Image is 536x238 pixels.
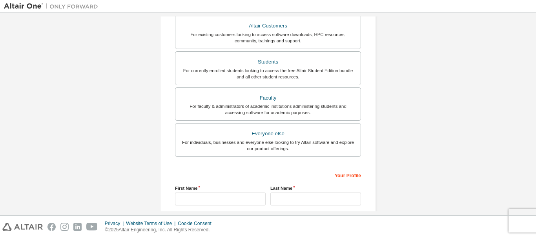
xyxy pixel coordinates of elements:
[180,139,356,152] div: For individuals, businesses and everyone else looking to try Altair software and explore our prod...
[126,220,178,227] div: Website Terms of Use
[105,227,216,233] p: © 2025 Altair Engineering, Inc. All Rights Reserved.
[47,223,56,231] img: facebook.svg
[180,103,356,116] div: For faculty & administrators of academic institutions administering students and accessing softwa...
[73,223,82,231] img: linkedin.svg
[4,2,102,10] img: Altair One
[60,223,69,231] img: instagram.svg
[270,185,361,191] label: Last Name
[180,128,356,139] div: Everyone else
[180,93,356,104] div: Faculty
[180,56,356,67] div: Students
[180,20,356,31] div: Altair Customers
[175,169,361,181] div: Your Profile
[180,31,356,44] div: For existing customers looking to access software downloads, HPC resources, community, trainings ...
[105,220,126,227] div: Privacy
[86,223,98,231] img: youtube.svg
[180,67,356,80] div: For currently enrolled students looking to access the free Altair Student Edition bundle and all ...
[175,185,266,191] label: First Name
[178,220,216,227] div: Cookie Consent
[2,223,43,231] img: altair_logo.svg
[175,210,361,216] label: Job Title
